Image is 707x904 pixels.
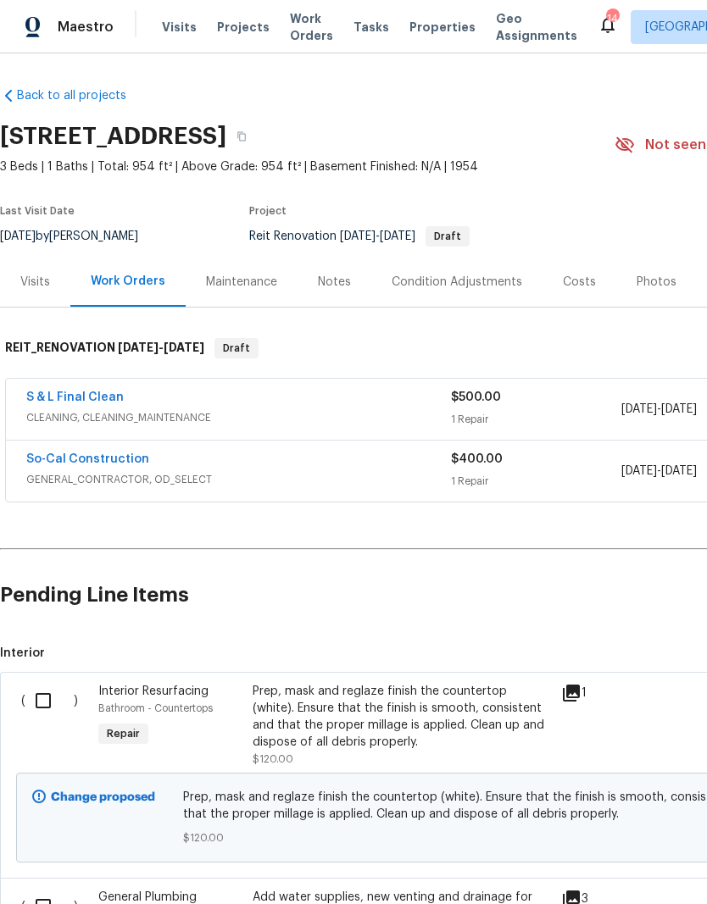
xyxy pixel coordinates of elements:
[340,230,415,242] span: -
[409,19,476,36] span: Properties
[661,403,697,415] span: [DATE]
[26,391,124,403] a: S & L Final Clean
[451,473,621,490] div: 1 Repair
[58,19,114,36] span: Maestro
[606,10,618,27] div: 14
[206,274,277,291] div: Maintenance
[253,683,551,751] div: Prep, mask and reglaze finish the countertop (white). Ensure that the finish is smooth, consisten...
[98,685,209,697] span: Interior Resurfacing
[26,409,451,426] span: CLEANING, CLEANING_MAINTENANCE
[217,19,270,36] span: Projects
[561,683,628,703] div: 1
[451,411,621,428] div: 1 Repair
[621,463,697,480] span: -
[5,338,204,358] h6: REIT_RENOVATION
[451,391,501,403] span: $500.00
[20,274,50,291] div: Visits
[216,340,257,357] span: Draft
[51,791,155,803] b: Change proposed
[249,206,287,216] span: Project
[98,703,213,713] span: Bathroom - Countertops
[563,274,596,291] div: Costs
[380,230,415,242] span: [DATE]
[621,401,697,418] span: -
[290,10,333,44] span: Work Orders
[318,274,351,291] div: Notes
[100,725,147,742] span: Repair
[661,465,697,477] span: [DATE]
[118,341,204,353] span: -
[249,230,470,242] span: Reit Renovation
[164,341,204,353] span: [DATE]
[26,453,149,465] a: So-Cal Construction
[91,273,165,290] div: Work Orders
[98,891,197,903] span: General Plumbing
[162,19,197,36] span: Visits
[353,21,389,33] span: Tasks
[118,341,159,353] span: [DATE]
[637,274,676,291] div: Photos
[392,274,522,291] div: Condition Adjustments
[226,121,257,152] button: Copy Address
[451,453,503,465] span: $400.00
[621,403,657,415] span: [DATE]
[496,10,577,44] span: Geo Assignments
[621,465,657,477] span: [DATE]
[427,231,468,241] span: Draft
[340,230,376,242] span: [DATE]
[26,471,451,488] span: GENERAL_CONTRACTOR, OD_SELECT
[16,678,93,773] div: ( )
[253,754,293,764] span: $120.00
